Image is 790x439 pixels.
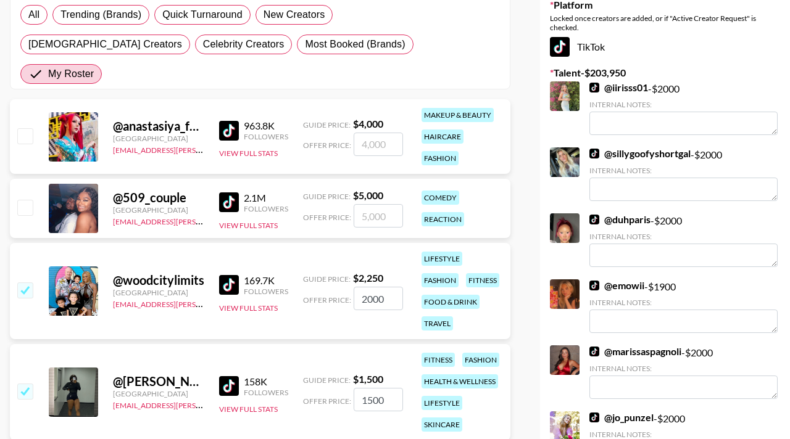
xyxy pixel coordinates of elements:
[113,374,204,389] div: @ [PERSON_NAME]
[113,297,296,309] a: [EMAIL_ADDRESS][PERSON_NAME][DOMAIN_NAME]
[28,7,39,22] span: All
[589,345,778,399] div: - $ 2000
[244,204,288,213] div: Followers
[589,411,654,424] a: @jo_punzel
[113,398,296,410] a: [EMAIL_ADDRESS][PERSON_NAME][DOMAIN_NAME]
[422,252,462,266] div: lifestyle
[305,37,405,52] span: Most Booked (Brands)
[113,205,204,215] div: [GEOGRAPHIC_DATA]
[354,204,403,228] input: 5,000
[589,298,778,307] div: Internal Notes:
[353,189,383,201] strong: $ 5,000
[244,274,288,287] div: 169.7K
[422,295,480,309] div: food & drink
[113,288,204,297] div: [GEOGRAPHIC_DATA]
[162,7,243,22] span: Quick Turnaround
[219,376,239,396] img: TikTok
[113,273,204,288] div: @ woodcitylimits
[550,37,780,57] div: TikTok
[303,396,351,406] span: Offer Price:
[219,192,239,212] img: TikTok
[113,215,296,226] a: [EMAIL_ADDRESS][PERSON_NAME][DOMAIN_NAME]
[353,373,383,385] strong: $ 1,500
[589,412,599,422] img: TikTok
[113,134,204,143] div: [GEOGRAPHIC_DATA]
[422,353,455,367] div: fitness
[589,347,599,356] img: TikTok
[589,147,778,201] div: - $ 2000
[589,100,778,109] div: Internal Notes:
[422,191,459,205] div: comedy
[589,430,778,439] div: Internal Notes:
[354,287,403,310] input: 2,250
[244,375,288,388] div: 158K
[422,316,453,330] div: travel
[589,279,644,292] a: @emowii
[422,273,459,287] div: fashion
[589,364,778,373] div: Internal Notes:
[422,151,459,165] div: fashion
[589,345,681,358] a: @marissaspagnoli
[422,212,464,226] div: reaction
[354,388,403,411] input: 1,500
[28,37,182,52] span: [DEMOGRAPHIC_DATA] Creators
[354,133,403,156] input: 4,000
[422,417,462,432] div: skincare
[353,272,383,284] strong: $ 2,250
[353,118,383,129] strong: $ 4,000
[303,213,351,222] span: Offer Price:
[244,388,288,397] div: Followers
[219,404,278,414] button: View Full Stats
[589,215,599,224] img: TikTok
[60,7,141,22] span: Trending (Brands)
[113,190,204,205] div: @ 509_couple
[422,129,464,144] div: haircare
[589,281,599,290] img: TikTok
[244,132,288,141] div: Followers
[589,213,651,226] a: @duhparis
[589,149,599,158] img: TikTok
[303,192,351,201] span: Guide Price:
[113,389,204,398] div: [GEOGRAPHIC_DATA]
[219,149,278,158] button: View Full Stats
[303,120,351,129] span: Guide Price:
[422,374,498,388] div: health & wellness
[219,221,278,230] button: View Full Stats
[48,67,94,81] span: My Roster
[589,81,648,94] a: @iirisss01
[203,37,285,52] span: Celebrity Creators
[244,192,288,204] div: 2.1M
[219,121,239,141] img: TikTok
[589,232,778,241] div: Internal Notes:
[264,7,325,22] span: New Creators
[113,118,204,134] div: @ anastasiya_fukkacumi1
[550,14,780,32] div: Locked once creators are added, or if "Active Creator Request" is checked.
[219,303,278,313] button: View Full Stats
[589,166,778,175] div: Internal Notes:
[113,143,296,155] a: [EMAIL_ADDRESS][PERSON_NAME][DOMAIN_NAME]
[422,108,494,122] div: makeup & beauty
[303,274,351,284] span: Guide Price:
[303,295,351,305] span: Offer Price:
[466,273,499,287] div: fitness
[303,375,351,385] span: Guide Price:
[589,83,599,92] img: TikTok
[550,37,570,57] img: TikTok
[589,279,778,333] div: - $ 1900
[303,141,351,150] span: Offer Price:
[219,275,239,295] img: TikTok
[589,147,691,160] a: @sillygoofyshortgal
[589,213,778,267] div: - $ 2000
[589,81,778,135] div: - $ 2000
[422,396,462,410] div: lifestyle
[462,353,499,367] div: fashion
[244,287,288,296] div: Followers
[550,67,780,79] label: Talent - $ 203,950
[244,120,288,132] div: 963.8K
